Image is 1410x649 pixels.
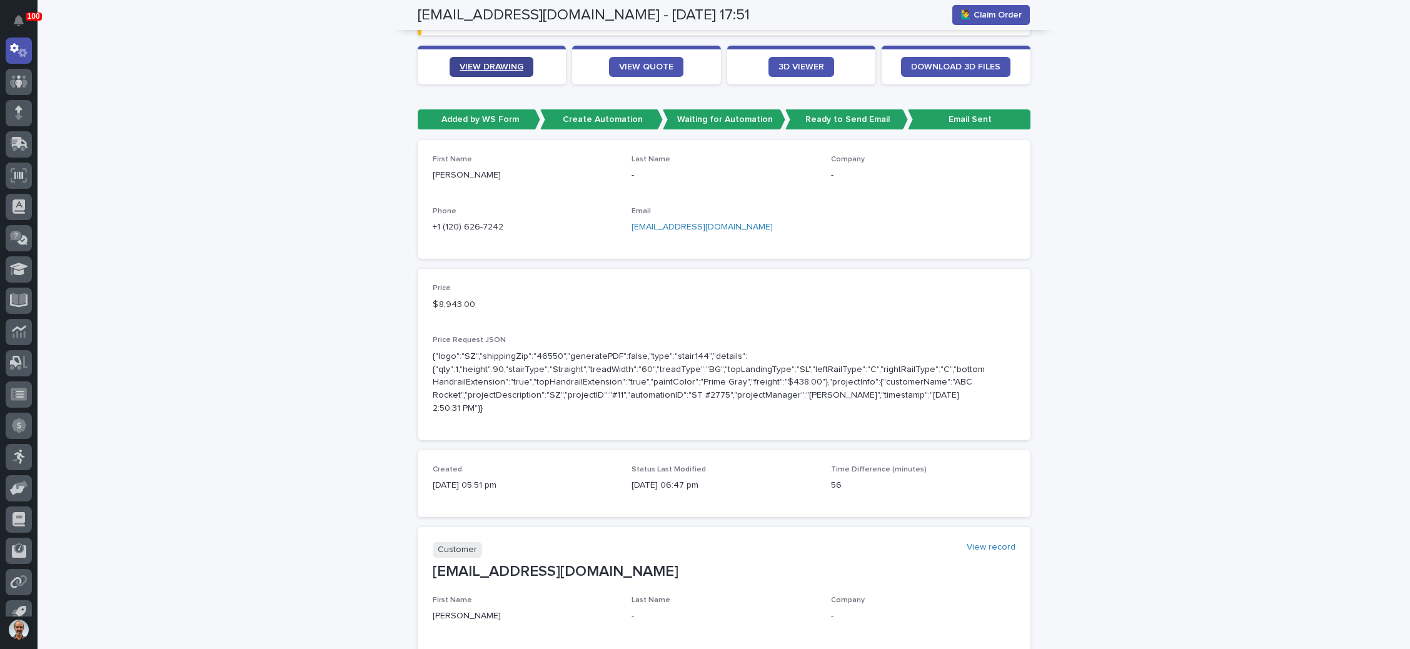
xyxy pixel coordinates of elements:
[632,223,773,231] a: [EMAIL_ADDRESS][DOMAIN_NAME]
[831,169,1015,182] p: -
[433,542,482,558] p: Customer
[433,169,617,182] p: [PERSON_NAME]
[911,63,1000,71] span: DOWNLOAD 3D FILES
[831,466,927,473] span: Time Difference (minutes)
[967,542,1015,553] a: View record
[632,169,816,182] p: -
[433,208,456,215] span: Phone
[632,156,670,163] span: Last Name
[831,479,1015,492] p: 56
[632,596,670,604] span: Last Name
[632,208,651,215] span: Email
[632,479,816,492] p: [DATE] 06:47 pm
[619,63,673,71] span: VIEW QUOTE
[632,466,706,473] span: Status Last Modified
[768,57,834,77] a: 3D VIEWER
[6,616,32,643] button: users-avatar
[785,109,908,130] p: Ready to Send Email
[960,9,1022,21] span: 🙋‍♂️ Claim Order
[831,610,1015,623] p: -
[632,610,816,623] p: -
[433,350,985,415] p: {"logo":"SZ","shippingZip":"46550","generatePDF":false,"type":"stair144","details":{"qty":1,"heig...
[901,57,1010,77] a: DOWNLOAD 3D FILES
[908,109,1030,130] p: Email Sent
[450,57,533,77] a: VIEW DRAWING
[433,596,472,604] span: First Name
[433,610,617,623] p: [PERSON_NAME]
[433,223,503,231] a: +1 (120) 626-7242
[460,63,523,71] span: VIEW DRAWING
[433,466,462,473] span: Created
[433,156,472,163] span: First Name
[540,109,663,130] p: Create Automation
[831,596,865,604] span: Company
[6,8,32,34] button: Notifications
[609,57,683,77] a: VIEW QUOTE
[433,563,1015,581] p: [EMAIL_ADDRESS][DOMAIN_NAME]
[778,63,824,71] span: 3D VIEWER
[952,5,1030,25] button: 🙋‍♂️ Claim Order
[663,109,785,130] p: Waiting for Automation
[16,15,32,35] div: Notifications100
[433,336,506,344] span: Price Request JSON
[433,479,617,492] p: [DATE] 05:51 pm
[433,284,451,292] span: Price
[28,12,40,21] p: 100
[418,109,540,130] p: Added by WS Form
[831,156,865,163] span: Company
[418,6,750,24] h2: [EMAIL_ADDRESS][DOMAIN_NAME] - [DATE] 17:51
[433,298,617,311] p: $ 8,943.00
